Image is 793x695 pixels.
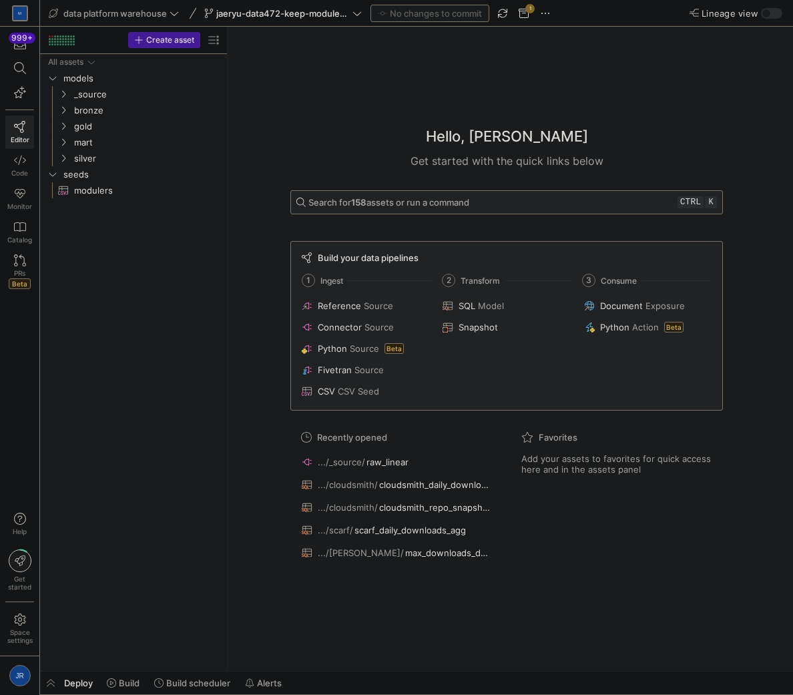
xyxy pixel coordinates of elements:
[5,608,34,650] a: Spacesettings
[705,196,717,208] kbd: k
[645,300,685,311] span: Exposure
[9,278,31,289] span: Beta
[216,8,350,19] span: jaeryu-data472-keep-modulers-updated
[148,672,236,694] button: Build scheduler
[11,136,29,144] span: Editor
[351,197,366,208] strong: 158
[8,575,31,591] span: Get started
[318,300,361,311] span: Reference
[600,300,643,311] span: Document
[318,525,353,535] span: .../scarf/
[13,7,27,20] div: M
[9,33,35,43] div: 999+
[299,319,432,335] button: ConnectorSource
[364,300,393,311] span: Source
[74,151,220,166] span: silver
[45,166,222,182] div: Press SPACE to select this row.
[426,126,588,148] h1: Hello, [PERSON_NAME]
[298,521,495,539] button: .../scarf/scarf_daily_downloads_agg
[74,87,220,102] span: _source
[64,678,93,688] span: Deploy
[63,167,220,182] span: seeds
[5,216,34,249] a: Catalog
[48,57,83,67] div: All assets
[318,502,378,513] span: .../cloudsmith/
[440,319,573,335] button: Snapshot
[478,300,504,311] span: Model
[354,365,384,375] span: Source
[5,507,34,541] button: Help
[298,544,495,561] button: .../[PERSON_NAME]/max_downloads_detail
[45,118,222,134] div: Press SPACE to select this row.
[440,298,573,314] button: SQLModel
[5,544,34,596] button: Getstarted
[128,32,200,48] button: Create asset
[45,102,222,118] div: Press SPACE to select this row.
[5,182,34,216] a: Monitor
[600,322,629,332] span: Python
[146,35,194,45] span: Create asset
[63,71,220,86] span: models
[678,196,704,208] kbd: ctrl
[299,298,432,314] button: ReferenceSource
[318,479,378,490] span: .../cloudsmith/
[299,383,432,399] button: CSVCSV Seed
[290,153,723,169] div: Get started with the quick links below
[318,386,335,397] span: CSV
[5,149,34,182] a: Code
[318,322,362,332] span: Connector
[664,322,684,332] span: Beta
[74,135,220,150] span: mart
[45,134,222,150] div: Press SPACE to select this row.
[384,343,404,354] span: Beta
[9,665,31,686] div: JR
[5,662,34,690] button: JR
[581,319,714,335] button: PythonActionBeta
[74,183,206,198] span: modulers​​​​​​
[45,150,222,166] div: Press SPACE to select this row.
[405,547,491,558] span: max_downloads_detail
[298,476,495,493] button: .../cloudsmith/cloudsmith_daily_downloads_agg
[298,499,495,516] button: .../cloudsmith/cloudsmith_repo_snapshots
[521,453,712,475] span: Add your assets to favorites for quick access here and in the assets panel
[101,672,146,694] button: Build
[5,32,34,56] button: 999+
[299,362,432,378] button: FivetranSource
[257,678,282,688] span: Alerts
[45,182,222,198] a: modulers​​​​​​
[11,169,28,177] span: Code
[318,343,347,354] span: Python
[318,252,419,263] span: Build your data pipelines
[318,547,404,558] span: .../[PERSON_NAME]/
[201,5,365,22] button: jaeryu-data472-keep-modulers-updated
[45,5,182,22] button: data platform warehouse
[366,457,409,467] span: raw_linear
[45,54,222,70] div: Press SPACE to select this row.
[317,432,387,443] span: Recently opened
[338,386,379,397] span: CSV Seed
[308,197,469,208] span: Search for assets or run a command
[5,249,34,294] a: PRsBeta
[364,322,394,332] span: Source
[74,103,220,118] span: bronze
[119,678,140,688] span: Build
[299,340,432,357] button: PythonSourceBeta
[581,298,714,314] button: DocumentExposure
[45,70,222,86] div: Press SPACE to select this row.
[7,628,33,644] span: Space settings
[14,269,25,277] span: PRs
[379,502,491,513] span: cloudsmith_repo_snapshots
[350,343,379,354] span: Source
[539,432,577,443] span: Favorites
[239,672,288,694] button: Alerts
[63,8,167,19] span: data platform warehouse
[632,322,659,332] span: Action
[318,365,352,375] span: Fivetran
[354,525,466,535] span: scarf_daily_downloads_agg
[166,678,230,688] span: Build scheduler
[459,322,498,332] span: Snapshot
[702,8,758,19] span: Lineage view
[379,479,491,490] span: cloudsmith_daily_downloads_agg
[7,202,32,210] span: Monitor
[5,2,34,25] a: M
